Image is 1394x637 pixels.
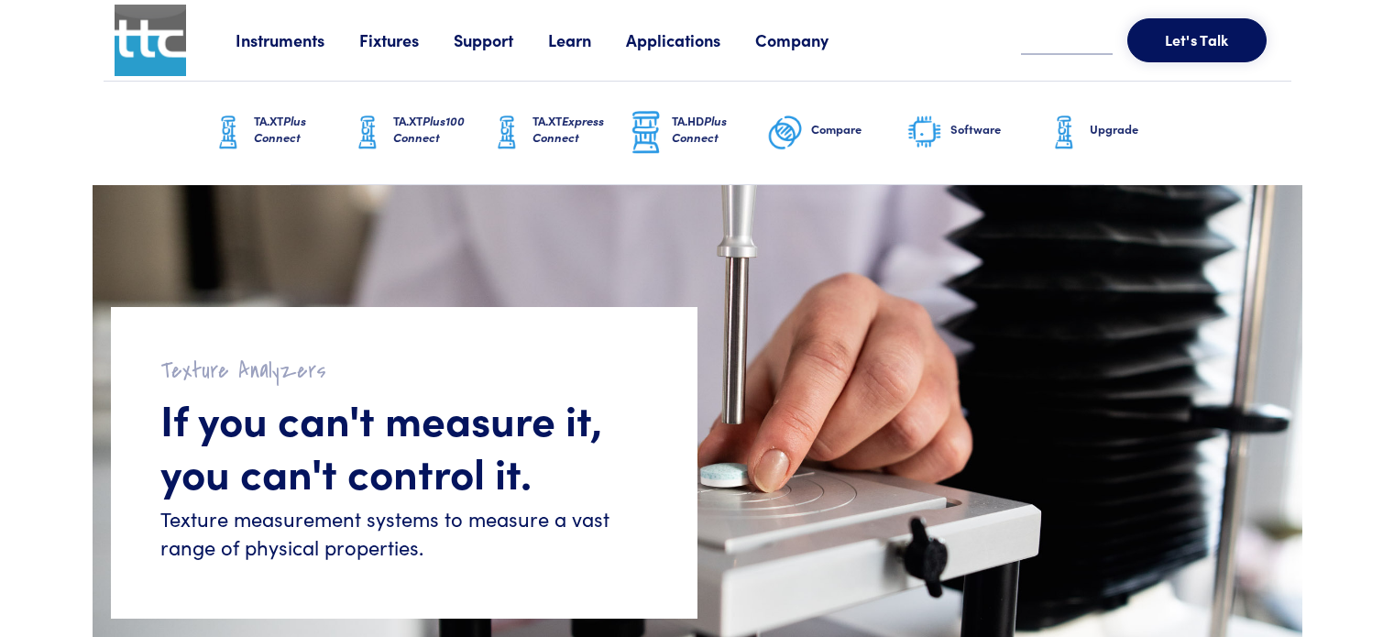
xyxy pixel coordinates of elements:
a: TA.XTExpress Connect [488,82,628,184]
a: Compare [767,82,906,184]
a: Learn [548,28,626,51]
img: ta-xt-graphic.png [210,110,247,156]
img: ta-xt-graphic.png [488,110,525,156]
span: Plus100 Connect [393,112,465,146]
img: ta-xt-graphic.png [349,110,386,156]
h6: Compare [811,121,906,137]
h6: TA.XT [254,113,349,146]
a: Instruments [236,28,359,51]
button: Let's Talk [1127,18,1267,62]
img: software-graphic.png [906,114,943,152]
h6: Texture measurement systems to measure a vast range of physical properties. [160,505,648,562]
a: Applications [626,28,755,51]
span: Plus Connect [254,112,306,146]
a: TA.XTPlus100 Connect [349,82,488,184]
span: Plus Connect [672,112,727,146]
a: TA.XTPlus Connect [210,82,349,184]
h6: Software [950,121,1046,137]
h1: If you can't measure it, you can't control it. [160,392,648,498]
a: Company [755,28,863,51]
h6: TA.XT [532,113,628,146]
img: compare-graphic.png [767,110,804,156]
h6: Upgrade [1090,121,1185,137]
a: TA.HDPlus Connect [628,82,767,184]
span: Express Connect [532,112,604,146]
h6: TA.XT [393,113,488,146]
h6: TA.HD [672,113,767,146]
img: ta-xt-graphic.png [1046,110,1082,156]
h2: Texture Analyzers [160,357,648,385]
a: Support [454,28,548,51]
img: ttc_logo_1x1_v1.0.png [115,5,186,76]
a: Upgrade [1046,82,1185,184]
a: Software [906,82,1046,184]
a: Fixtures [359,28,454,51]
img: ta-hd-graphic.png [628,109,664,157]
